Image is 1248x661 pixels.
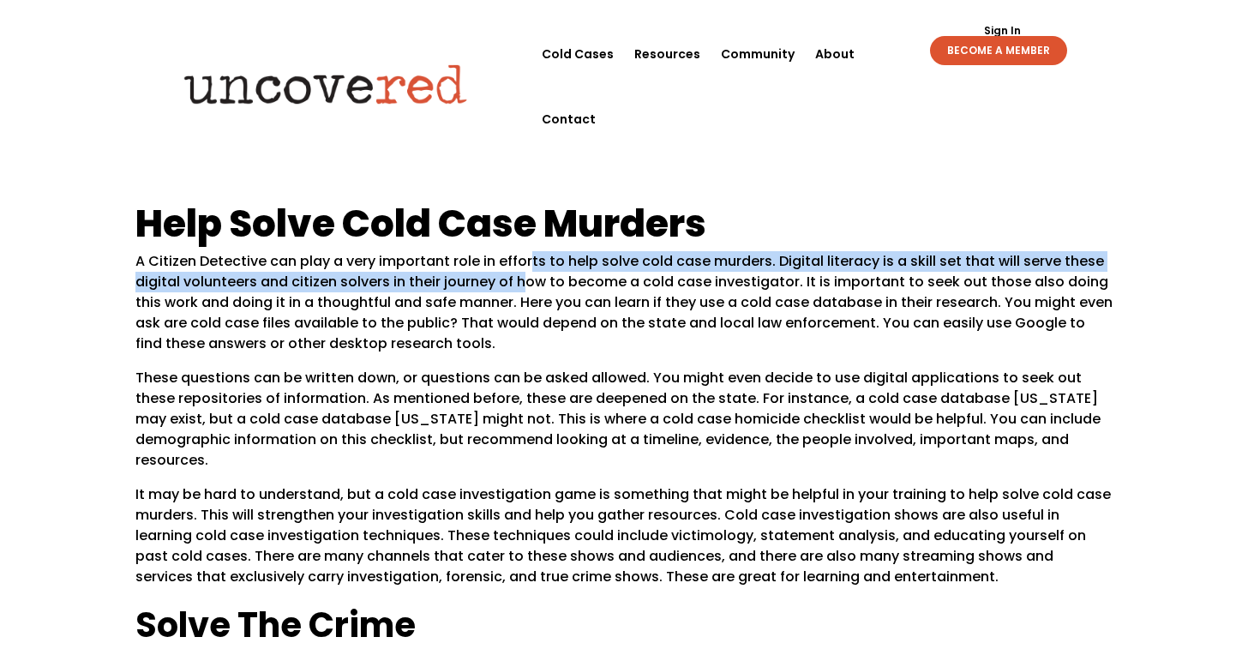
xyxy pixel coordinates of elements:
a: About [815,21,855,87]
a: Contact [542,87,596,152]
p: These questions can be written down, or questions can be asked allowed. You might even decide to ... [135,368,1113,484]
a: Resources [634,21,700,87]
img: Uncovered logo [171,53,481,117]
a: BECOME A MEMBER [930,36,1067,65]
h2: Solve The Crime [135,601,1113,658]
p: It may be hard to understand, but a cold case investigation game is something that might be helpf... [135,484,1113,601]
a: Cold Cases [542,21,614,87]
h1: Help Solve Cold Case Murders [135,204,1113,251]
a: Community [721,21,795,87]
p: A Citizen Detective can play a very important role in efforts to help solve cold case murders. Di... [135,251,1113,368]
a: Sign In [975,26,1030,36]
